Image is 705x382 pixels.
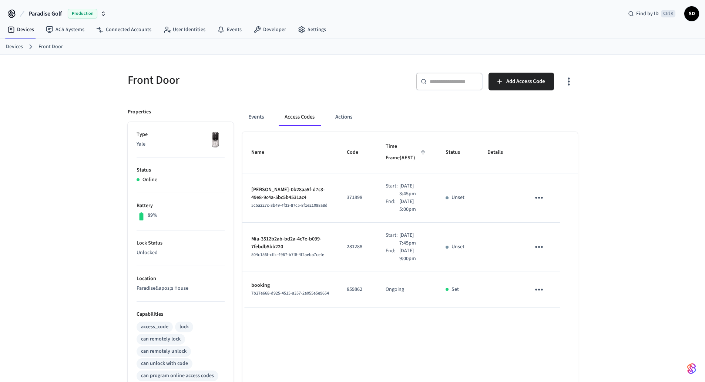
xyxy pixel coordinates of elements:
p: [DATE] 5:00pm [399,198,428,213]
span: Time Frame(AEST) [386,141,428,164]
a: Connected Accounts [90,23,157,36]
span: Paradise Golf [29,9,62,18]
a: Devices [6,43,23,51]
button: Actions [329,108,358,126]
p: Unset [451,194,464,202]
span: 7b27e668-d925-4515-a357-2a055e5e9654 [251,290,329,296]
p: 859862 [347,286,368,293]
p: 371898 [347,194,368,202]
a: Devices [1,23,40,36]
span: Status [446,147,470,158]
span: Find by ID [636,10,659,17]
p: 281288 [347,243,368,251]
span: Ctrl K [661,10,675,17]
img: Yale Assure Touchscreen Wifi Smart Lock, Satin Nickel, Front [206,131,225,149]
span: SD [685,7,698,20]
div: ant example [242,108,578,126]
div: Start: [386,232,399,247]
div: End: [386,247,399,263]
span: Details [487,147,513,158]
p: Capabilities [137,310,225,318]
span: 5c5a227c-3b49-4f33-87c5-8f1e21098a8d [251,202,328,209]
p: Paradise&apos;s House [137,285,225,292]
div: access_code [141,323,168,331]
button: Add Access Code [489,73,554,90]
h5: Front Door [128,73,348,88]
p: Online [142,176,157,184]
a: Settings [292,23,332,36]
a: Front Door [38,43,63,51]
p: Type [137,131,225,139]
div: can remotely lock [141,335,181,343]
div: Find by IDCtrl K [622,7,681,20]
p: [PERSON_NAME]-0b28aa5f-d7c3-49e8-9c4a-5bc5b4531ac4 [251,186,329,202]
p: Set [451,286,459,293]
p: Unlocked [137,249,225,257]
p: [DATE] 9:00pm [399,247,428,263]
p: booking [251,282,329,289]
a: Events [211,23,248,36]
div: End: [386,198,399,213]
div: can remotely unlock [141,348,187,355]
p: Status [137,166,225,174]
a: Developer [248,23,292,36]
div: Start: [386,182,399,198]
span: 504c156f-cffc-4967-b7f8-4f2aeba7cefe [251,252,324,258]
p: 89% [148,212,157,219]
div: lock [179,323,189,331]
button: Events [242,108,270,126]
p: Location [137,275,225,283]
button: Access Codes [279,108,320,126]
span: Name [251,147,274,158]
div: can unlock with code [141,360,188,368]
p: Mia-3512b2ab-bd2a-4c7e-b099-7febdb5bb220 [251,235,329,251]
img: SeamLogoGradient.69752ec5.svg [687,363,696,375]
a: User Identities [157,23,211,36]
button: SD [684,6,699,21]
span: Add Access Code [506,77,545,86]
p: Lock Status [137,239,225,247]
div: can program online access codes [141,372,214,380]
p: [DATE] 7:45pm [399,232,428,247]
p: Battery [137,202,225,210]
p: Unset [451,243,464,251]
span: Production [68,9,97,19]
p: Properties [128,108,151,116]
a: ACS Systems [40,23,90,36]
p: Yale [137,140,225,148]
span: Code [347,147,368,158]
table: sticky table [242,132,578,308]
td: Ongoing [377,272,437,308]
p: [DATE] 3:45pm [399,182,428,198]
